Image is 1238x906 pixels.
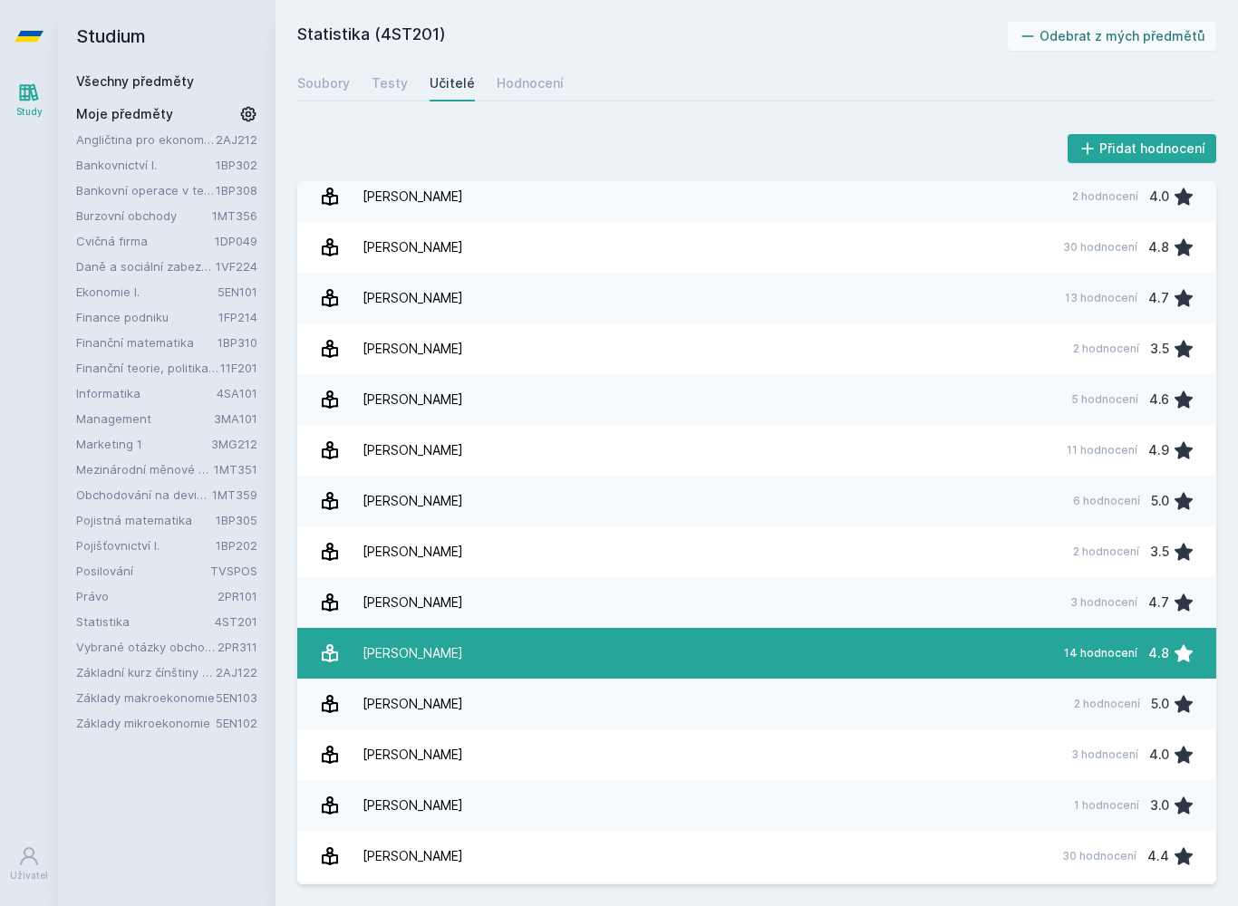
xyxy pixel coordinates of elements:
a: 11F201 [220,361,257,375]
div: 14 hodnocení [1064,646,1137,660]
div: [PERSON_NAME] [363,381,463,418]
a: Základní kurz čínštiny B (A1) [76,663,216,681]
a: Burzovní obchody [76,207,212,225]
a: Management [76,410,214,428]
div: [PERSON_NAME] [363,737,463,773]
a: [PERSON_NAME] 3 hodnocení 4.0 [297,729,1216,780]
div: [PERSON_NAME] [363,432,463,468]
a: [PERSON_NAME] 11 hodnocení 4.9 [297,425,1216,476]
a: Angličtina pro ekonomická studia 2 (B2/C1) [76,130,216,149]
a: Finance podniku [76,308,218,326]
div: 4.7 [1148,280,1169,316]
div: 1 hodnocení [1074,798,1139,813]
a: [PERSON_NAME] 2 hodnocení 3.5 [297,526,1216,577]
div: 2 hodnocení [1073,545,1139,559]
a: Bankovní operace v teorii a praxi [76,181,216,199]
div: 4.7 [1148,584,1169,621]
a: Základy makroekonomie [76,689,216,707]
a: Finanční matematika [76,333,218,352]
div: 2 hodnocení [1072,189,1138,204]
a: 2AJ122 [216,665,257,679]
a: 1BP310 [218,335,257,350]
a: 1MT359 [212,487,257,502]
div: 5 hodnocení [1071,392,1138,407]
a: 1BP202 [216,538,257,553]
a: Finanční teorie, politika a instituce [76,359,220,377]
div: 5.0 [1151,483,1169,519]
a: 1MT351 [214,462,257,477]
a: 4ST201 [215,614,257,629]
a: Daně a sociální zabezpečení [76,257,216,275]
button: Přidat hodnocení [1068,134,1217,163]
a: 5EN102 [216,716,257,730]
div: 4.4 [1147,838,1169,874]
a: [PERSON_NAME] 30 hodnocení 4.8 [297,222,1216,273]
a: 2PR311 [218,640,257,654]
div: 30 hodnocení [1062,849,1136,863]
a: [PERSON_NAME] 6 hodnocení 5.0 [297,476,1216,526]
a: Mezinárodní měnové a finanční instituce [76,460,214,478]
div: Soubory [297,74,350,92]
a: Pojistná matematika [76,511,216,529]
a: Cvičná firma [76,232,215,250]
div: 5.0 [1151,686,1169,722]
div: 2 hodnocení [1074,697,1140,711]
div: 4.8 [1148,229,1169,265]
a: 4SA101 [217,386,257,400]
a: [PERSON_NAME] 5 hodnocení 4.6 [297,374,1216,425]
a: [PERSON_NAME] 2 hodnocení 3.5 [297,323,1216,374]
div: [PERSON_NAME] [363,280,463,316]
a: 1MT356 [212,208,257,223]
div: 4.0 [1149,737,1169,773]
div: Study [16,105,43,119]
a: Hodnocení [497,65,564,101]
a: Posilování [76,562,210,580]
div: [PERSON_NAME] [363,584,463,621]
a: [PERSON_NAME] 14 hodnocení 4.8 [297,628,1216,679]
a: Informatika [76,384,217,402]
div: 11 hodnocení [1067,443,1137,458]
a: 1BP302 [216,158,257,172]
a: [PERSON_NAME] 1 hodnocení 3.0 [297,780,1216,831]
div: 3 hodnocení [1071,747,1138,762]
a: 1FP214 [218,310,257,324]
a: Ekonomie I. [76,283,218,301]
a: Obchodování na devizovém trhu [76,486,212,504]
a: 5EN103 [216,690,257,705]
a: [PERSON_NAME] 30 hodnocení 4.4 [297,831,1216,882]
a: [PERSON_NAME] 3 hodnocení 4.7 [297,577,1216,628]
a: 1BP305 [216,513,257,527]
div: [PERSON_NAME] [363,635,463,671]
div: 4.9 [1148,432,1169,468]
div: Učitelé [430,74,475,92]
div: Hodnocení [497,74,564,92]
a: Testy [372,65,408,101]
div: 4.6 [1149,381,1169,418]
a: [PERSON_NAME] 2 hodnocení 4.0 [297,171,1216,222]
div: 3.5 [1150,534,1169,570]
div: 4.0 [1149,178,1169,215]
a: 3MG212 [211,437,257,451]
a: [PERSON_NAME] 13 hodnocení 4.7 [297,273,1216,323]
button: Odebrat z mých předmětů [1008,22,1217,51]
span: Moje předměty [76,105,173,123]
a: 1VF224 [216,259,257,274]
div: [PERSON_NAME] [363,483,463,519]
a: 2AJ212 [216,132,257,147]
h2: Statistika (4ST201) [297,22,1008,51]
div: [PERSON_NAME] [363,534,463,570]
a: Základy mikroekonomie [76,714,216,732]
a: Pojišťovnictví I. [76,536,216,554]
div: 2 hodnocení [1073,342,1139,356]
div: Testy [372,74,408,92]
a: 2PR101 [218,589,257,603]
a: 1BP308 [216,183,257,198]
div: [PERSON_NAME] [363,787,463,824]
a: Bankovnictví I. [76,156,216,174]
div: [PERSON_NAME] [363,229,463,265]
a: [PERSON_NAME] 2 hodnocení 5.0 [297,679,1216,729]
a: Vybrané otázky obchodního práva [76,638,218,656]
div: [PERSON_NAME] [363,331,463,367]
div: 30 hodnocení [1063,240,1137,255]
div: Uživatel [10,869,48,882]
